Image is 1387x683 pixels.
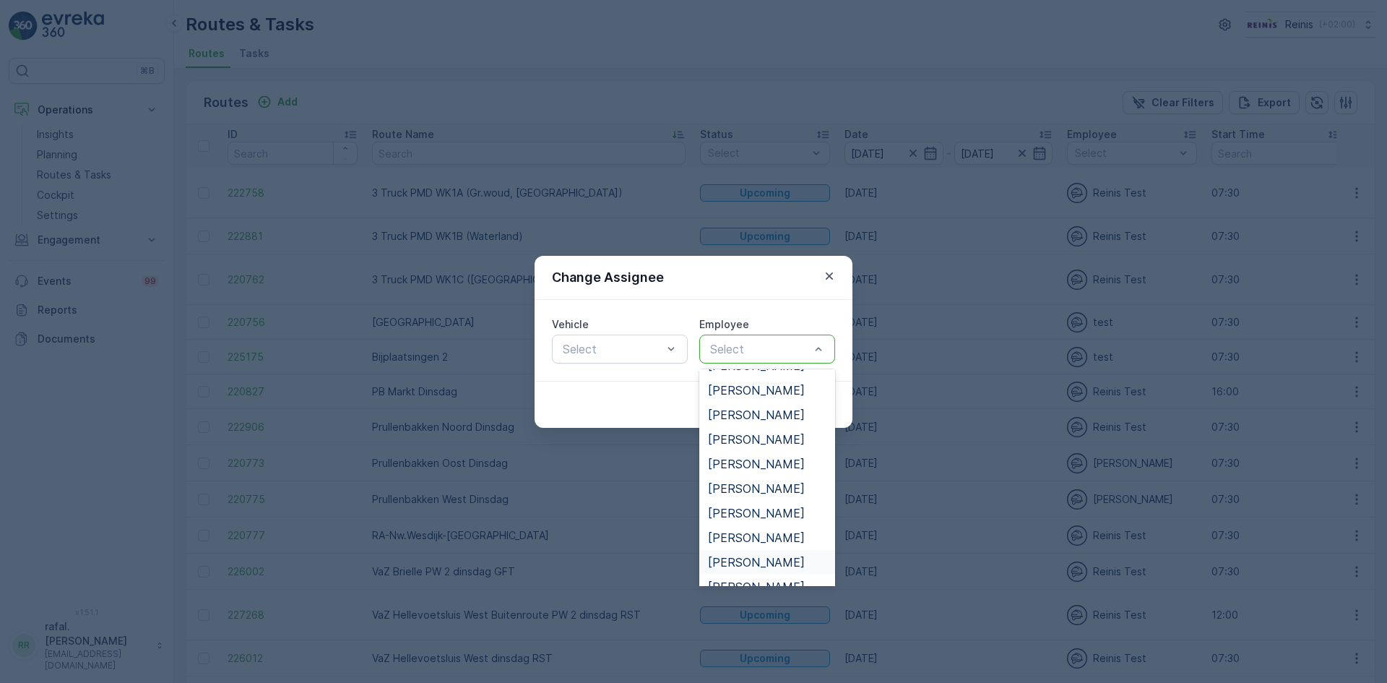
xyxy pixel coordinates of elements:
span: [PERSON_NAME] [708,408,805,421]
span: [PERSON_NAME] [708,384,805,397]
label: Vehicle [552,318,589,330]
span: [PERSON_NAME] [708,556,805,569]
span: [PERSON_NAME] [708,458,805,471]
span: [PERSON_NAME] [708,531,805,544]
p: Select [563,340,662,358]
span: [PERSON_NAME] [708,433,805,446]
span: [PERSON_NAME] [708,482,805,495]
span: [PERSON_NAME] [708,507,805,520]
span: [PERSON_NAME] [708,580,805,593]
label: Employee [699,318,749,330]
p: Select [710,340,810,358]
span: [PERSON_NAME] [708,359,805,372]
p: Change Assignee [552,267,664,288]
